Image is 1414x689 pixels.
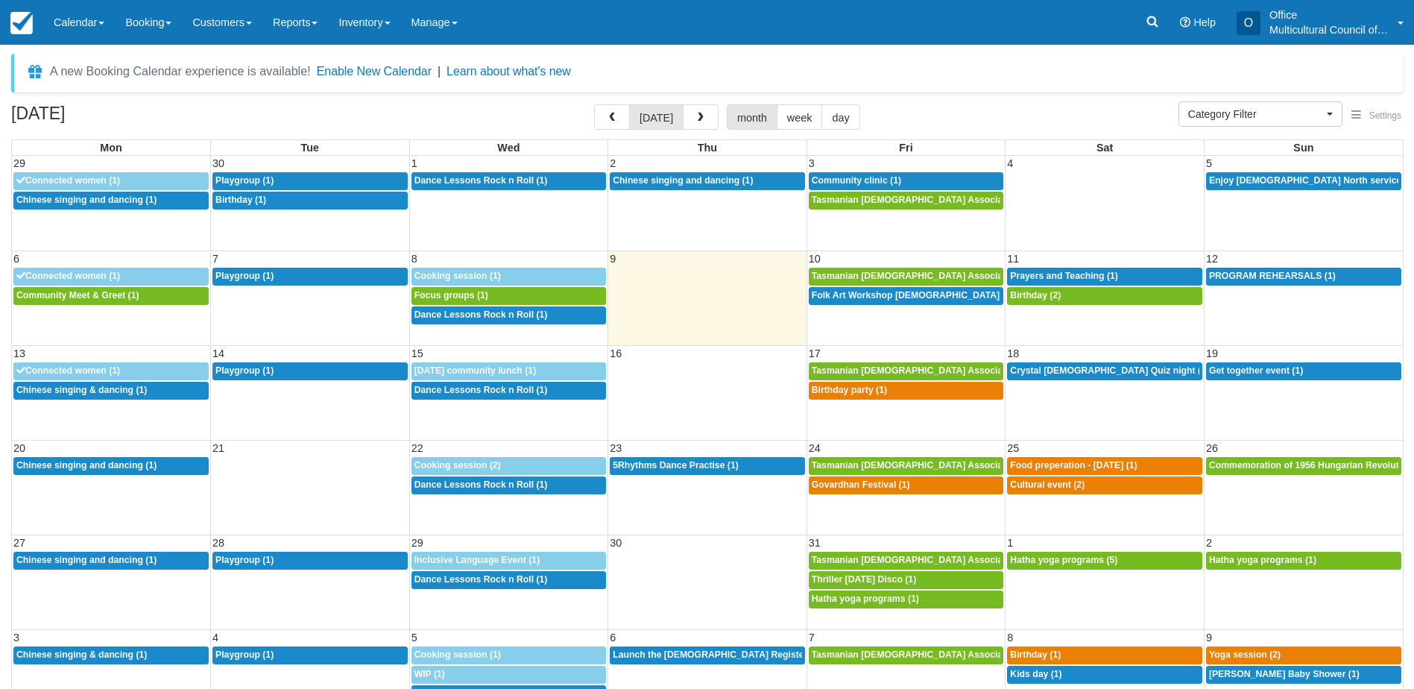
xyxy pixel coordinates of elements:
[1006,537,1014,549] span: 1
[610,646,805,664] a: Launch the [DEMOGRAPHIC_DATA] Register Tasmania Chapter. (2)
[1010,271,1118,281] span: Prayers and Teaching (1)
[1369,110,1401,121] span: Settings
[807,253,822,265] span: 10
[812,479,910,490] span: Govardhan Festival (1)
[414,555,540,565] span: Inclusive Language Event (1)
[1205,347,1219,359] span: 19
[212,192,408,210] a: Birthday (1)
[16,649,147,660] span: Chinese singing & dancing (1)
[12,537,27,549] span: 27
[414,309,548,320] span: Dance Lessons Rock n Roll (1)
[1180,17,1190,28] i: Help
[1206,552,1401,570] a: Hatha yoga programs (1)
[411,382,607,400] a: Dance Lessons Rock n Roll (1)
[613,175,753,186] span: Chinese singing and dancing (1)
[212,172,408,190] a: Playgroup (1)
[411,287,607,305] a: Focus groups (1)
[410,157,419,169] span: 1
[608,347,623,359] span: 16
[215,195,266,205] span: Birthday (1)
[1205,442,1219,454] span: 26
[414,175,548,186] span: Dance Lessons Rock n Roll (1)
[608,253,617,265] span: 9
[414,365,537,376] span: [DATE] community lunch (1)
[1206,457,1401,475] a: Commemoration of 1956 Hungarian Revolution (1)
[613,460,739,471] span: 5Rhythms Dance Practise (1)
[608,157,617,169] span: 2
[1007,552,1202,570] a: Hatha yoga programs (5)
[1010,290,1061,301] span: Birthday (2)
[807,632,816,644] span: 7
[1206,362,1401,380] a: Get together event (1)
[1010,365,1209,376] span: Crystal [DEMOGRAPHIC_DATA] Quiz night (2)
[1269,22,1389,37] p: Multicultural Council of [GEOGRAPHIC_DATA]
[1007,457,1202,475] a: Food preperation - [DATE] (1)
[410,632,419,644] span: 5
[1209,271,1336,281] span: PROGRAM REHEARSALS (1)
[411,362,607,380] a: [DATE] community lunch (1)
[1206,268,1401,286] a: PROGRAM REHEARSALS (1)
[1007,268,1202,286] a: Prayers and Teaching (1)
[1010,479,1085,490] span: Cultural event (2)
[1206,172,1401,190] a: Enjoy [DEMOGRAPHIC_DATA] North service (3)
[12,347,27,359] span: 13
[812,460,1106,471] span: Tasmanian [DEMOGRAPHIC_DATA] Association -Weekly Praying (1)
[13,362,209,380] a: Connected women (1)
[1007,476,1202,494] a: Cultural event (2)
[777,104,823,130] button: week
[414,649,501,660] span: Cooking session (1)
[1007,362,1202,380] a: Crystal [DEMOGRAPHIC_DATA] Quiz night (2)
[212,268,408,286] a: Playgroup (1)
[812,555,1106,565] span: Tasmanian [DEMOGRAPHIC_DATA] Association -Weekly Praying (1)
[812,385,887,395] span: Birthday party (1)
[1293,142,1313,154] span: Sun
[1010,555,1117,565] span: Hatha yoga programs (5)
[411,172,607,190] a: Dance Lessons Rock n Roll (1)
[1006,442,1020,454] span: 25
[1205,157,1213,169] span: 5
[411,571,607,589] a: Dance Lessons Rock n Roll (1)
[212,646,408,664] a: Playgroup (1)
[410,537,425,549] span: 29
[1237,11,1260,35] div: O
[212,552,408,570] a: Playgroup (1)
[414,479,548,490] span: Dance Lessons Rock n Roll (1)
[610,457,805,475] a: 5Rhythms Dance Practise (1)
[809,268,1004,286] a: Tasmanian [DEMOGRAPHIC_DATA] Association -Weekly Praying (1)
[211,632,220,644] span: 4
[16,385,147,395] span: Chinese singing & dancing (1)
[13,192,209,210] a: Chinese singing and dancing (1)
[411,666,607,684] a: WIP (1)
[1209,669,1360,679] span: [PERSON_NAME] Baby Shower (1)
[1006,253,1020,265] span: 11
[211,157,226,169] span: 30
[212,362,408,380] a: Playgroup (1)
[1209,365,1303,376] span: Get together event (1)
[809,476,1004,494] a: Govardhan Festival (1)
[414,460,501,471] span: Cooking session (2)
[812,594,919,604] span: Hatha yoga programs (1)
[809,552,1004,570] a: Tasmanian [DEMOGRAPHIC_DATA] Association -Weekly Praying (1)
[446,65,571,78] a: Learn about what's new
[411,552,607,570] a: Inclusive Language Event (1)
[13,382,209,400] a: Chinese singing & dancing (1)
[613,649,904,660] span: Launch the [DEMOGRAPHIC_DATA] Register Tasmania Chapter. (2)
[12,442,27,454] span: 20
[809,192,1004,210] a: Tasmanian [DEMOGRAPHIC_DATA] Association -Weekly Praying (1)
[16,290,139,301] span: Community Meet & Greet (1)
[215,555,274,565] span: Playgroup (1)
[13,268,209,286] a: Connected women (1)
[414,290,488,301] span: Focus groups (1)
[809,362,1004,380] a: Tasmanian [DEMOGRAPHIC_DATA] Association -Weekly Praying (1)
[215,649,274,660] span: Playgroup (1)
[698,142,717,154] span: Thu
[1178,101,1342,127] button: Category Filter
[1269,7,1389,22] p: Office
[410,442,425,454] span: 22
[1006,632,1014,644] span: 8
[211,537,226,549] span: 28
[215,175,274,186] span: Playgroup (1)
[812,365,1106,376] span: Tasmanian [DEMOGRAPHIC_DATA] Association -Weekly Praying (1)
[301,142,320,154] span: Tue
[610,172,805,190] a: Chinese singing and dancing (1)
